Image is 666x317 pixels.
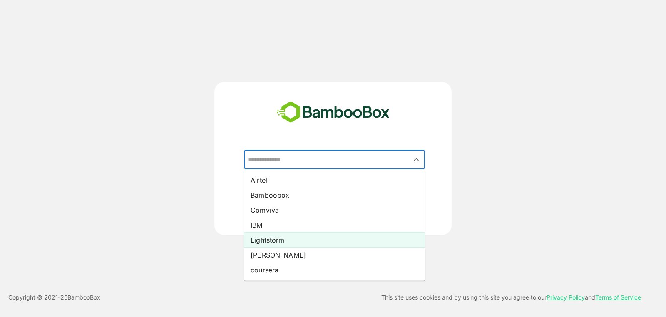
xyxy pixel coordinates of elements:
li: Lightstorm [244,233,425,248]
a: Privacy Policy [547,294,585,301]
p: Copyright © 2021- 25 BambooBox [8,292,100,302]
li: Bamboobox [244,188,425,203]
li: [PERSON_NAME] [244,248,425,263]
p: This site uses cookies and by using this site you agree to our and [381,292,641,302]
li: coursera [244,263,425,277]
img: bamboobox [272,99,394,126]
li: Comviva [244,203,425,218]
button: Close [411,154,422,165]
li: Airtel [244,173,425,188]
a: Terms of Service [595,294,641,301]
li: IBM [244,218,425,233]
